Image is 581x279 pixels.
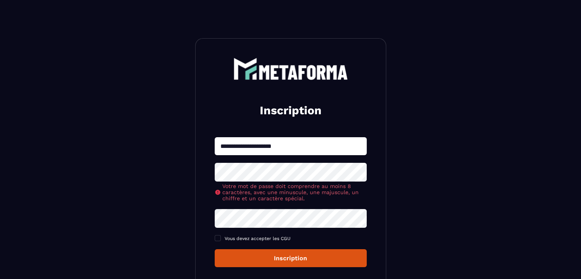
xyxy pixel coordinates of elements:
[215,249,367,267] button: Inscription
[222,183,367,201] span: Votre mot de passe doit comprendre au moins 8 caractères, avec une minuscule, une majuscule, un c...
[233,58,348,80] img: logo
[221,255,361,262] div: Inscription
[225,236,291,241] span: Vous devez accepter les CGU
[224,103,358,118] h2: Inscription
[215,58,367,80] a: logo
